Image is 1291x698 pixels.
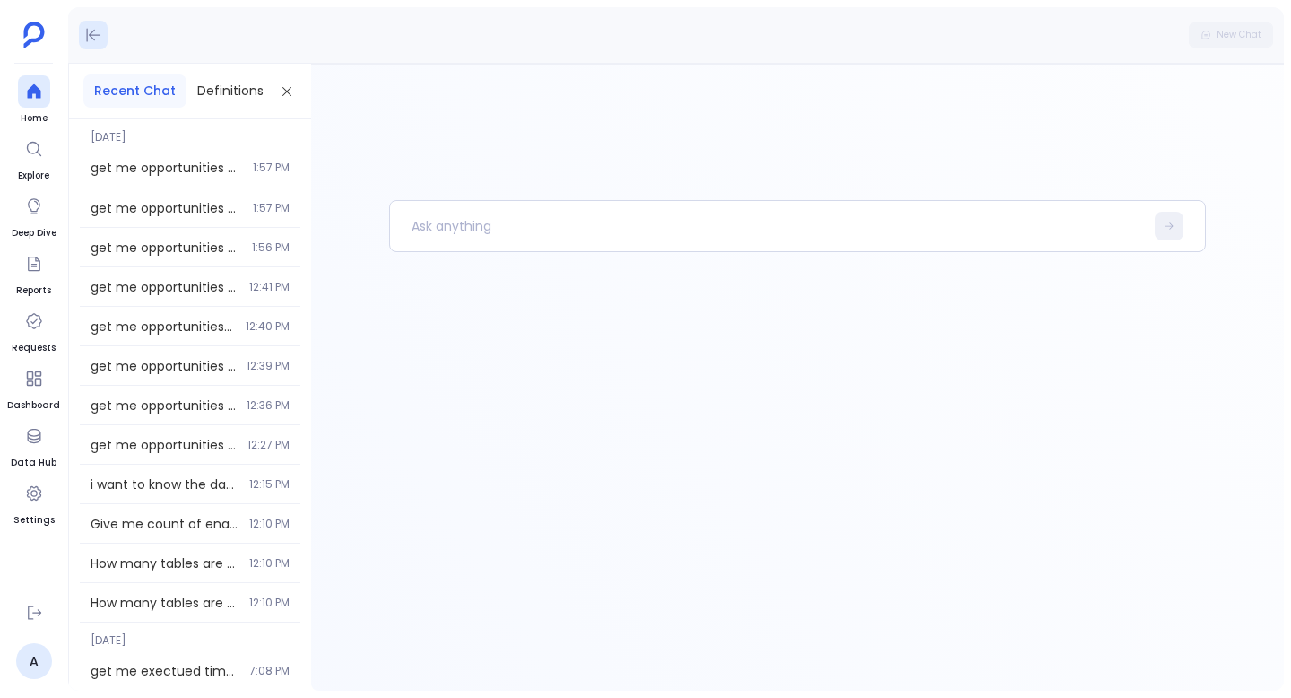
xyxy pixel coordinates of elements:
span: get me opportunities created in 2022 [91,397,236,414]
span: Explore [18,169,50,183]
span: 12:36 PM [247,398,290,413]
span: 12:10 PM [249,556,290,571]
span: 7:08 PM [249,664,290,678]
span: Deep Dive [12,226,56,240]
span: 1:56 PM [252,240,290,255]
button: Definitions [186,74,274,108]
span: get me opportunities created in 2022 [91,436,237,454]
span: get me opportunities created in 2022 [91,159,242,177]
span: 12:40 PM [246,319,290,334]
a: Requests [12,305,56,355]
a: Reports [16,248,51,298]
button: Recent Chat [83,74,186,108]
a: Home [18,75,50,126]
span: Home [18,111,50,126]
span: How many tables are enabled? [91,594,238,612]
span: [DATE] [80,623,300,648]
span: Reports [16,284,51,298]
span: 12:39 PM [247,359,290,373]
span: 12:27 PM [247,438,290,452]
span: 12:10 PM [249,517,290,531]
a: Data Hub [11,420,56,470]
span: get me opportunities created in 2022 [91,318,235,336]
span: get me exectued time in llm summary table [91,662,238,680]
a: Explore [18,133,50,183]
span: [DATE] [80,119,300,144]
span: How many tables are enabled? [91,554,238,572]
a: Deep Dive [12,190,56,240]
span: get me opportunities created in 2022 [91,199,242,217]
span: Requests [12,341,56,355]
a: Settings [13,477,55,528]
span: get me opportunities created in 2022 [91,357,236,375]
span: 12:41 PM [249,280,290,294]
span: Give me count of enabled tables [91,515,238,533]
img: petavue logo [23,22,45,48]
span: i want to know the datasources available and can you list me the total tables enabled [91,476,238,493]
span: 1:57 PM [253,201,290,215]
span: Dashboard [7,398,60,413]
span: 12:15 PM [249,477,290,492]
span: Data Hub [11,456,56,470]
span: get me opportunities created in 2022 [91,239,241,257]
span: Settings [13,513,55,528]
span: get me opportunities created in 2022 [91,278,238,296]
span: 1:57 PM [253,161,290,175]
a: A [16,643,52,679]
a: Dashboard [7,362,60,413]
span: 12:10 PM [249,596,290,610]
